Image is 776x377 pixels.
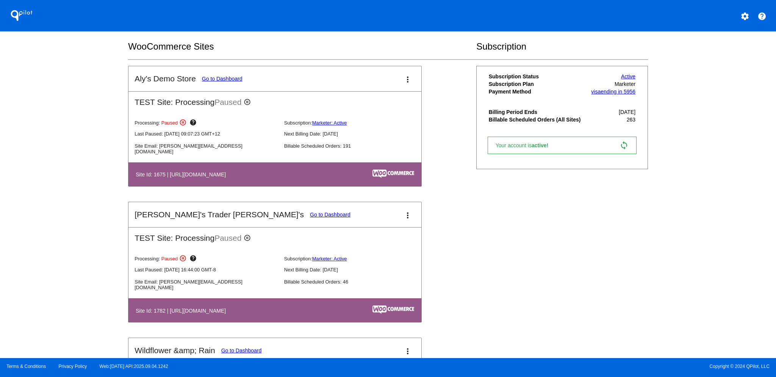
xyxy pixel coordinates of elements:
[135,119,278,128] p: Processing:
[161,120,178,126] span: Paused
[591,89,635,95] a: visaending in 5956
[619,109,635,115] span: [DATE]
[189,255,199,264] mat-icon: help
[179,119,188,128] mat-icon: pause_circle_outline
[312,256,347,262] a: Marketer: Active
[620,141,629,150] mat-icon: sync
[135,210,304,219] h2: [PERSON_NAME]'s Trader [PERSON_NAME]'s
[284,267,427,273] p: Next Billing Date: [DATE]
[59,364,87,369] a: Privacy Policy
[488,109,587,115] th: Billing Period Ends
[189,119,199,128] mat-icon: help
[372,305,414,314] img: c53aa0e5-ae75-48aa-9bee-956650975ee5
[202,76,242,82] a: Go to Dashboard
[284,120,427,126] p: Subscription:
[244,98,253,107] mat-icon: pause_circle_outline
[284,279,427,285] p: Billable Scheduled Orders: 46
[128,41,476,52] h2: WooCommerce Sites
[128,92,421,107] h2: TEST Site: Processing
[488,88,587,95] th: Payment Method
[135,143,278,154] p: Site Email: [PERSON_NAME][EMAIL_ADDRESS][DOMAIN_NAME]
[488,73,587,80] th: Subscription Status
[284,256,427,262] p: Subscription:
[627,117,635,123] span: 263
[135,346,215,355] h2: Wildflower &amp; Rain
[179,255,188,264] mat-icon: pause_circle_outline
[488,116,587,123] th: Billable Scheduled Orders (All Sites)
[488,137,637,154] a: Your account isactive! sync
[135,74,196,83] h2: Aly's Demo Store
[128,227,421,243] h2: TEST Site: Processing
[136,308,230,314] h4: Site Id: 1782 | [URL][DOMAIN_NAME]
[136,171,230,178] h4: Site Id: 1675 | [URL][DOMAIN_NAME]
[100,364,168,369] a: Web:[DATE] API:2025.09.04.1242
[135,131,278,137] p: Last Paused: [DATE] 09:07:23 GMT+12
[161,256,178,262] span: Paused
[312,120,347,126] a: Marketer: Active
[615,81,635,87] span: Marketer
[403,347,412,356] mat-icon: more_vert
[135,279,278,290] p: Site Email: [PERSON_NAME][EMAIL_ADDRESS][DOMAIN_NAME]
[496,142,556,148] span: Your account is
[135,255,278,264] p: Processing:
[135,267,278,273] p: Last Paused: [DATE] 16:44:00 GMT-8
[621,73,635,79] a: Active
[403,211,412,220] mat-icon: more_vert
[488,81,587,87] th: Subscription Plan
[310,212,350,218] a: Go to Dashboard
[591,89,601,95] span: visa
[372,170,414,178] img: c53aa0e5-ae75-48aa-9bee-956650975ee5
[757,12,767,21] mat-icon: help
[6,364,46,369] a: Terms & Conditions
[284,131,427,137] p: Next Billing Date: [DATE]
[394,364,770,369] span: Copyright © 2024 QPilot, LLC
[244,234,253,243] mat-icon: pause_circle_outline
[214,98,241,106] span: Paused
[740,12,749,21] mat-icon: settings
[6,8,37,23] h1: QPilot
[214,234,241,242] span: Paused
[476,41,648,52] h2: Subscription
[403,75,412,84] mat-icon: more_vert
[532,142,552,148] span: active!
[284,143,427,149] p: Billable Scheduled Orders: 191
[221,347,262,354] a: Go to Dashboard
